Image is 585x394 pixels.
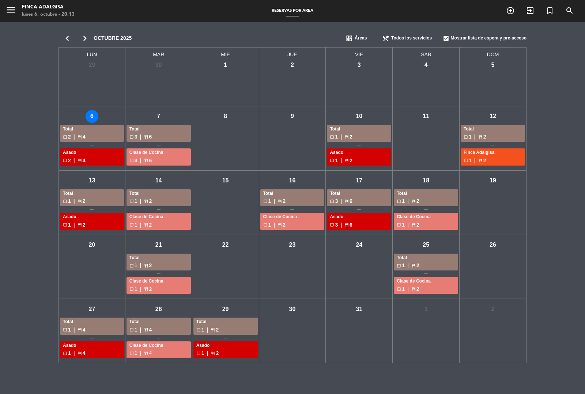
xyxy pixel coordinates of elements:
div: 24 [353,239,366,251]
div: 25 [420,239,433,251]
span: check_box_outline_blank [129,158,134,163]
span: restaurant [144,264,148,268]
div: 18 [420,174,433,187]
button: menu [5,4,16,18]
div: 1 2 [196,326,255,334]
div: 12 [486,110,499,123]
span: | [140,197,141,205]
div: Clase de Cocina [129,149,188,156]
div: 1 2 [196,349,255,357]
span: check_box_outline_blank [330,199,334,204]
span: restaurant [344,158,349,163]
div: 3 6 [129,156,188,165]
span: restaurant [144,287,148,291]
div: 1 2 [263,221,322,229]
span: restaurant [78,223,82,227]
span: check_box_outline_blank [397,264,401,268]
span: Reservas por área [268,9,317,13]
div: 11 [420,110,433,123]
div: 1 2 [397,221,455,229]
span: check_box_outline_blank [196,327,201,332]
div: 4 [420,59,433,72]
span: restaurant [144,199,148,204]
div: 1 2 [330,156,388,165]
div: 15 [219,174,232,187]
div: 20 [86,239,98,251]
span: | [207,349,208,357]
div: 1 2 [129,221,188,229]
div: 1 2 [397,197,455,205]
span: check_box_outline_blank [129,199,134,204]
div: 26 [486,239,499,251]
span: restaurant [278,199,282,204]
div: 19 [486,174,499,187]
span: | [140,133,141,141]
span: dashboard [346,35,353,42]
div: 16 [286,174,299,187]
span: restaurant [478,158,483,163]
span: restaurant [211,351,215,356]
span: check_box_outline_blank [63,135,67,139]
div: Total [129,190,188,197]
span: | [140,349,141,357]
div: 1 2 [129,197,188,205]
span: | [340,156,342,165]
span: SAB [393,48,460,59]
span: restaurant [344,135,349,139]
div: 17 [353,174,366,187]
div: 2 [486,303,499,315]
div: Total [397,254,455,262]
div: 14 [152,174,165,187]
span: restaurant [278,223,282,227]
span: restaurant [144,223,148,227]
span: check_box_outline_blank [129,287,134,291]
div: Total [129,126,188,133]
div: 1 2 [129,285,188,293]
span: restaurant [344,223,349,227]
div: 1 [420,303,433,315]
div: Total [129,254,188,262]
span: check_box_outline_blank [196,351,201,356]
i: chevron_right [76,33,94,43]
div: 2 4 [63,156,121,165]
span: MIE [192,48,259,59]
div: Total [129,318,188,326]
div: Finca Adalgisa [464,149,522,156]
span: restaurant [144,327,148,332]
div: 1 2 [63,221,121,229]
div: 1 2 [397,285,455,293]
div: 21 [152,239,165,251]
span: check_box_outline_blank [129,223,134,227]
span: restaurant [411,264,416,268]
span: | [73,221,75,229]
div: 28 [152,303,165,315]
span: octubre 2025 [94,34,132,42]
div: Clase de Cocina [397,213,455,221]
span: restaurant [144,351,148,356]
div: Clase de Cocina [397,278,455,285]
div: 1 2 [464,156,522,165]
div: 3 6 [129,133,188,141]
span: restaurant [78,351,82,356]
span: | [140,285,141,293]
i: search [565,6,574,15]
div: Asado [330,213,388,221]
span: restaurant [144,135,148,139]
div: 1 2 [63,197,121,205]
span: restaurant [411,287,416,291]
div: 1 4 [129,349,188,357]
span: | [73,156,75,165]
span: | [407,197,409,205]
div: 5 [486,59,499,72]
span: restaurant [211,327,215,332]
span: check_box_outline_blank [330,223,334,227]
span: check_box_outline_blank [263,223,268,227]
span: restaurant [78,327,82,332]
div: 29 [219,303,232,315]
div: 1 [219,59,232,72]
span: check_box_outline_blank [464,158,468,163]
span: | [340,197,342,205]
div: 7 [152,110,165,123]
div: 8 [219,110,232,123]
div: 31 [353,303,366,315]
